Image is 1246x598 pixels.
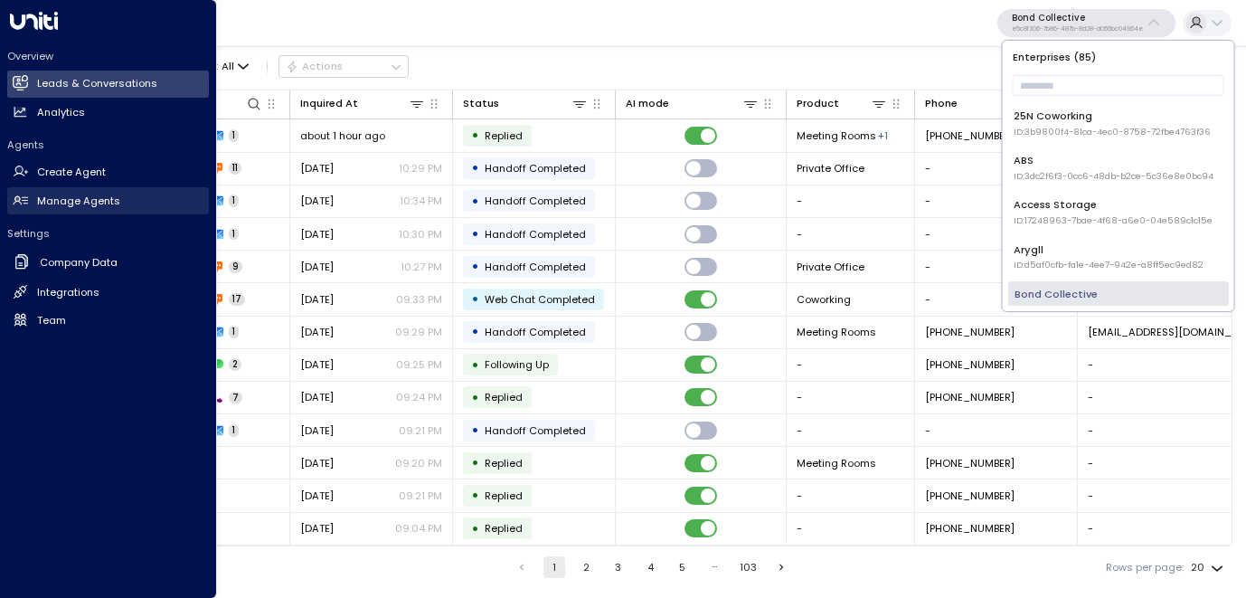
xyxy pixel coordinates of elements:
a: Leads & Conversations [7,71,209,98]
button: Bond Collectivee5c8f306-7b86-487b-8d28-d066bc04964e [997,9,1175,38]
span: Replied [485,456,523,470]
div: • [471,517,479,541]
div: Inquired At [300,95,425,112]
span: 1 [229,326,239,338]
span: Meeting Rooms [797,128,876,143]
p: 10:27 PM [401,260,442,274]
div: AI mode [626,95,759,112]
span: Yesterday [300,489,334,503]
div: Phone [925,95,958,112]
a: Company Data [7,248,209,278]
span: Handoff Completed [485,227,586,242]
div: • [471,222,479,246]
button: Go to page 4 [639,556,661,578]
div: • [471,319,479,344]
span: Replied [485,489,523,503]
div: • [471,254,479,279]
div: • [471,189,479,214]
div: Private Office [878,128,888,143]
td: - [915,251,1078,282]
div: • [471,353,479,377]
p: 09:24 PM [396,390,442,404]
span: about 1 hour ago [300,128,385,143]
div: 25N Coworking [1014,109,1211,138]
span: +19784604292 [925,128,1015,143]
div: • [471,156,479,180]
h2: Company Data [40,255,118,271]
span: 9 [229,261,242,273]
button: Go to page 2 [575,556,597,578]
div: Status [463,95,499,112]
span: 1 [229,129,239,142]
div: • [471,418,479,442]
span: Handoff Completed [485,194,586,208]
div: • [471,287,479,311]
div: Bond Collective [1014,287,1223,317]
span: Following Up [485,357,549,372]
span: 1 [229,228,239,241]
h2: Team [37,313,66,328]
p: 09:29 PM [395,325,442,339]
span: All [222,61,234,72]
span: Private Office [797,260,864,274]
span: ID: 3b9800f4-81ca-4ec0-8758-72fbe4763f36 [1014,126,1211,138]
a: Create Agent [7,159,209,186]
nav: pagination navigation [510,556,794,578]
td: - [787,479,915,511]
div: 20 [1191,556,1227,579]
h2: Agents [7,138,209,152]
button: page 1 [543,556,565,578]
span: Yesterday [300,161,334,176]
div: Inquired At [300,95,358,112]
span: Yesterday [300,260,334,274]
div: • [471,483,479,508]
td: - [787,513,915,545]
div: Actions [286,60,343,72]
span: Yesterday [300,194,334,208]
h2: Manage Agents [37,194,120,209]
span: 7 [229,392,242,404]
span: 11 [229,162,241,175]
div: Status [463,95,588,112]
span: Yesterday [300,456,334,470]
button: Actions [278,55,409,77]
div: Phone [925,95,1050,112]
span: +14084985512 [925,456,1015,470]
p: 09:04 PM [395,521,442,536]
button: Go to next page [771,556,793,578]
div: • [471,123,479,147]
button: Go to page 3 [608,556,629,578]
p: 09:21 PM [399,423,442,438]
div: ABS [1014,153,1213,183]
span: ID: d5af0cfb-fa1e-4ee7-942e-a8ff5ec9ed82 [1014,259,1204,271]
span: Yesterday [300,227,334,242]
p: Enterprises ( 85 ) [1008,47,1228,68]
span: 17 [229,293,245,306]
span: Aug 20, 2025 [300,357,334,372]
span: +18022819270 [925,390,1015,404]
span: Handoff Completed [485,423,586,438]
span: Handoff Completed [485,325,586,339]
td: - [787,546,915,577]
label: Rows per page: [1106,560,1184,575]
div: • [471,451,479,475]
td: - [787,349,915,381]
span: Yesterday [300,521,334,536]
td: - [915,218,1078,250]
h2: Overview [7,49,209,63]
h2: Integrations [37,285,99,300]
button: Go to page 5 [672,556,694,578]
span: Yesterday [300,325,334,339]
span: Private Office [797,161,864,176]
div: Product [797,95,839,112]
span: Yesterday [300,292,334,307]
span: ID: 3dc2f6f3-0cc6-48db-b2ce-5c36e8e0bc94 [1014,170,1213,183]
p: 10:29 PM [399,161,442,176]
h2: Settings [7,226,209,241]
span: 1 [229,424,239,437]
p: e5c8f306-7b86-487b-8d28-d066bc04964e [1012,25,1143,33]
span: Replied [485,390,523,404]
span: Coworking [797,292,851,307]
p: Bond Collective [1012,13,1143,24]
div: Arygll [1014,242,1204,272]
